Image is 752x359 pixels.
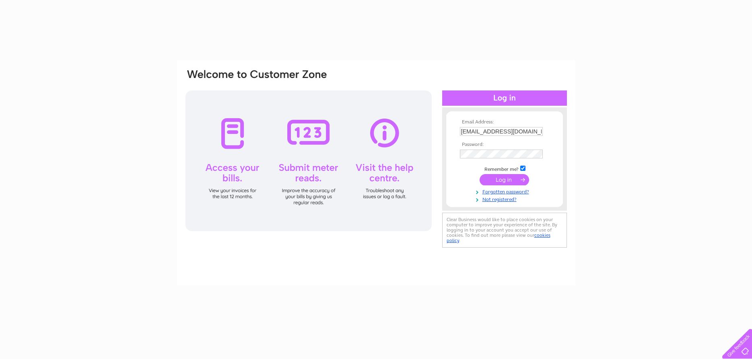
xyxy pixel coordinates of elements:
[447,232,550,243] a: cookies policy
[442,213,567,248] div: Clear Business would like to place cookies on your computer to improve your experience of the sit...
[458,164,551,172] td: Remember me?
[460,195,551,203] a: Not registered?
[460,187,551,195] a: Forgotten password?
[480,174,529,185] input: Submit
[458,142,551,148] th: Password:
[458,119,551,125] th: Email Address:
